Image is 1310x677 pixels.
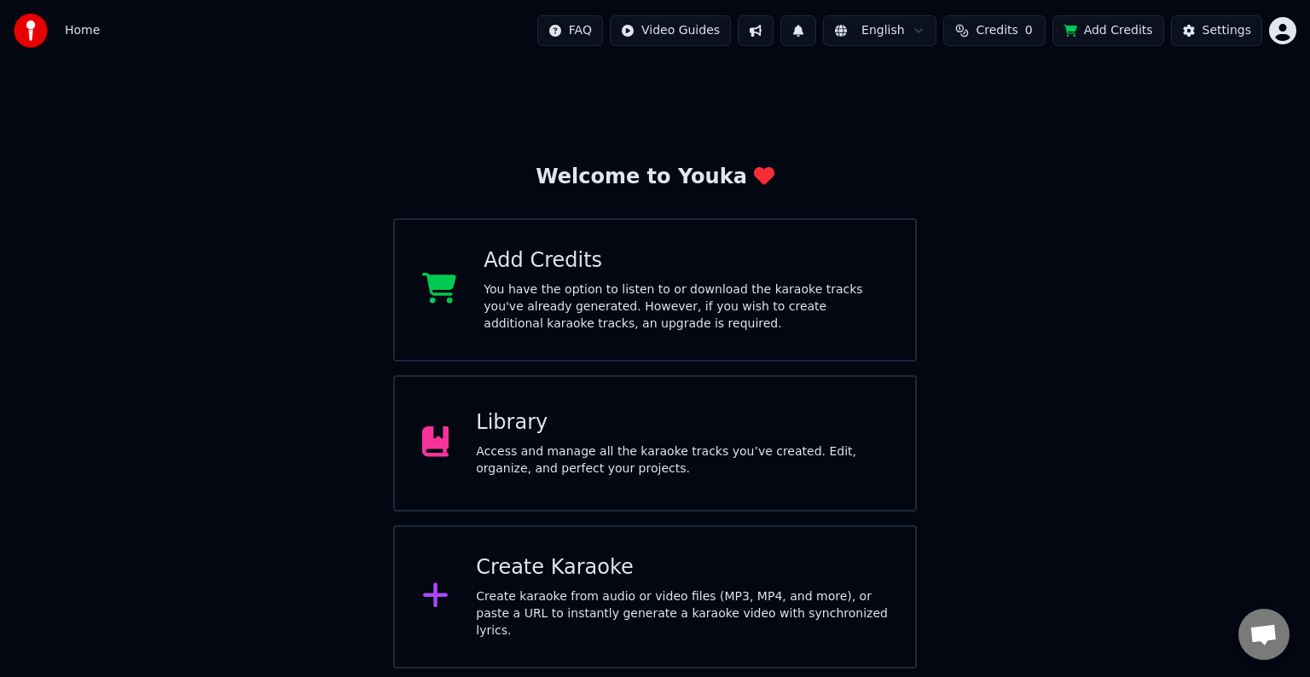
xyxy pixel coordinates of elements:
[976,22,1017,39] span: Credits
[536,164,774,191] div: Welcome to Youka
[476,588,888,639] div: Create karaoke from audio or video files (MP3, MP4, and more), or paste a URL to instantly genera...
[65,22,100,39] nav: breadcrumb
[476,409,888,437] div: Library
[1025,22,1033,39] span: 0
[1171,15,1262,46] button: Settings
[1203,22,1251,39] div: Settings
[1052,15,1164,46] button: Add Credits
[1238,609,1290,660] div: Açık sohbet
[14,14,48,48] img: youka
[65,22,100,39] span: Home
[610,15,731,46] button: Video Guides
[537,15,603,46] button: FAQ
[943,15,1046,46] button: Credits0
[476,443,888,477] div: Access and manage all the karaoke tracks you’ve created. Edit, organize, and perfect your projects.
[484,247,888,275] div: Add Credits
[484,281,888,333] div: You have the option to listen to or download the karaoke tracks you've already generated. However...
[476,554,888,582] div: Create Karaoke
